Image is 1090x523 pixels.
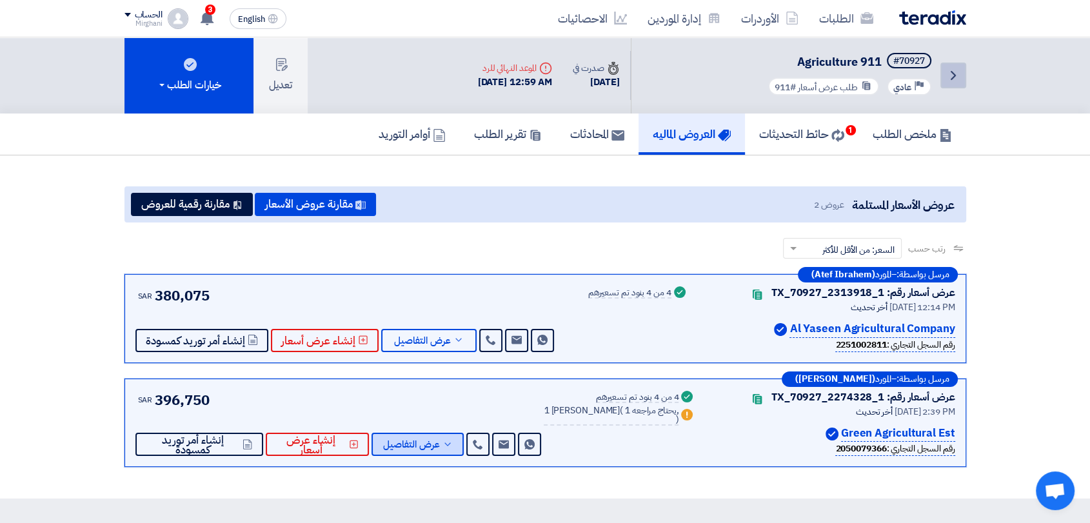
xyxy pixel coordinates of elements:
span: رتب حسب [908,242,945,255]
div: [DATE] 12:59 AM [478,75,553,90]
div: عرض أسعار رقم: TX_70927_2313918_1 [771,285,955,301]
span: عادي [893,81,911,94]
div: الحساب [135,10,163,21]
div: 1 [PERSON_NAME] [544,406,679,426]
div: رقم السجل التجاري : [835,338,955,352]
b: 2251002811 [835,338,886,351]
a: ملخص الطلب [858,113,966,155]
span: طلب عرض أسعار [798,81,858,94]
img: Teradix logo [899,10,966,25]
a: العروض الماليه [639,113,745,155]
span: أخر تحديث [851,301,887,314]
span: عرض التفاصيل [383,440,440,449]
h5: العروض الماليه [653,126,731,141]
button: إنشاء أمر توريد كمسودة [135,433,263,456]
span: [DATE] 12:14 PM [889,301,955,314]
span: 1 يحتاج مراجعه, [625,404,679,417]
span: 1 [846,125,856,135]
h5: حائط التحديثات [759,126,844,141]
div: الموعد النهائي للرد [478,61,553,75]
span: 3 [205,5,215,15]
button: خيارات الطلب [124,37,253,113]
div: #70927 [893,57,925,66]
span: عروض الأسعار المستلمة [851,196,954,213]
span: [DATE] 2:39 PM [895,405,955,419]
span: مرسل بواسطة: [897,375,949,384]
span: المورد [875,375,891,384]
span: مرسل بواسطة: [897,270,949,279]
span: إنشاء أمر توريد كمسودة [146,435,241,455]
a: Open chat [1036,471,1075,510]
h5: المحادثات [570,126,624,141]
div: 4 من 4 بنود تم تسعيرهم [588,288,671,299]
span: SAR [138,290,153,302]
h5: ملخص الطلب [873,126,952,141]
button: تعديل [253,37,308,113]
a: الأوردرات [731,3,809,34]
span: إنشاء أمر توريد كمسودة [146,336,245,346]
h5: تقرير الطلب [474,126,542,141]
button: English [230,8,286,29]
div: صدرت في [573,61,619,75]
a: الطلبات [809,3,884,34]
a: حائط التحديثات1 [745,113,858,155]
a: تقرير الطلب [460,113,556,155]
span: 396,750 [155,390,209,411]
b: 2050079366 [835,442,886,455]
button: عرض التفاصيل [372,433,464,456]
span: ) [676,413,679,426]
img: profile_test.png [168,8,188,29]
button: مقارنة رقمية للعروض [131,193,253,216]
span: English [238,15,265,24]
button: إنشاء عرض أسعار [271,329,379,352]
h5: Agriculture 911 [766,53,934,71]
span: أخر تحديث [856,405,893,419]
div: [DATE] [573,75,619,90]
a: الاحصائيات [548,3,637,34]
span: إنشاء عرض أسعار [276,435,347,455]
span: إنشاء عرض أسعار [281,336,355,346]
span: ( [620,404,623,417]
a: أوامر التوريد [364,113,460,155]
span: المورد [875,270,891,279]
div: رقم السجل التجاري : [835,442,955,456]
span: عرض التفاصيل [394,336,451,346]
span: عروض 2 [814,198,844,212]
span: SAR [138,394,153,406]
span: السعر: من الأقل للأكثر [822,243,895,257]
p: Green Agricultural Est [841,425,955,442]
span: #911 [775,81,796,94]
b: (Atef Ibrahem) [811,270,875,279]
h5: أوامر التوريد [379,126,446,141]
a: إدارة الموردين [637,3,731,34]
div: Mirghani [124,20,163,27]
span: 380,075 [155,285,209,306]
button: إنشاء عرض أسعار [266,433,370,456]
button: مقارنة عروض الأسعار [255,193,376,216]
img: Verified Account [774,323,787,336]
p: Al Yaseen Agricultural Company [789,321,955,338]
button: إنشاء أمر توريد كمسودة [135,329,268,352]
div: – [782,371,958,387]
div: عرض أسعار رقم: TX_70927_2274328_1 [771,390,955,405]
a: المحادثات [556,113,639,155]
b: ([PERSON_NAME]) [795,375,875,384]
div: – [798,267,958,282]
img: Verified Account [826,428,838,440]
div: 4 من 4 بنود تم تسعيرهم [596,393,679,403]
span: Agriculture 911 [797,53,882,70]
div: خيارات الطلب [157,77,221,93]
button: عرض التفاصيل [381,329,477,352]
